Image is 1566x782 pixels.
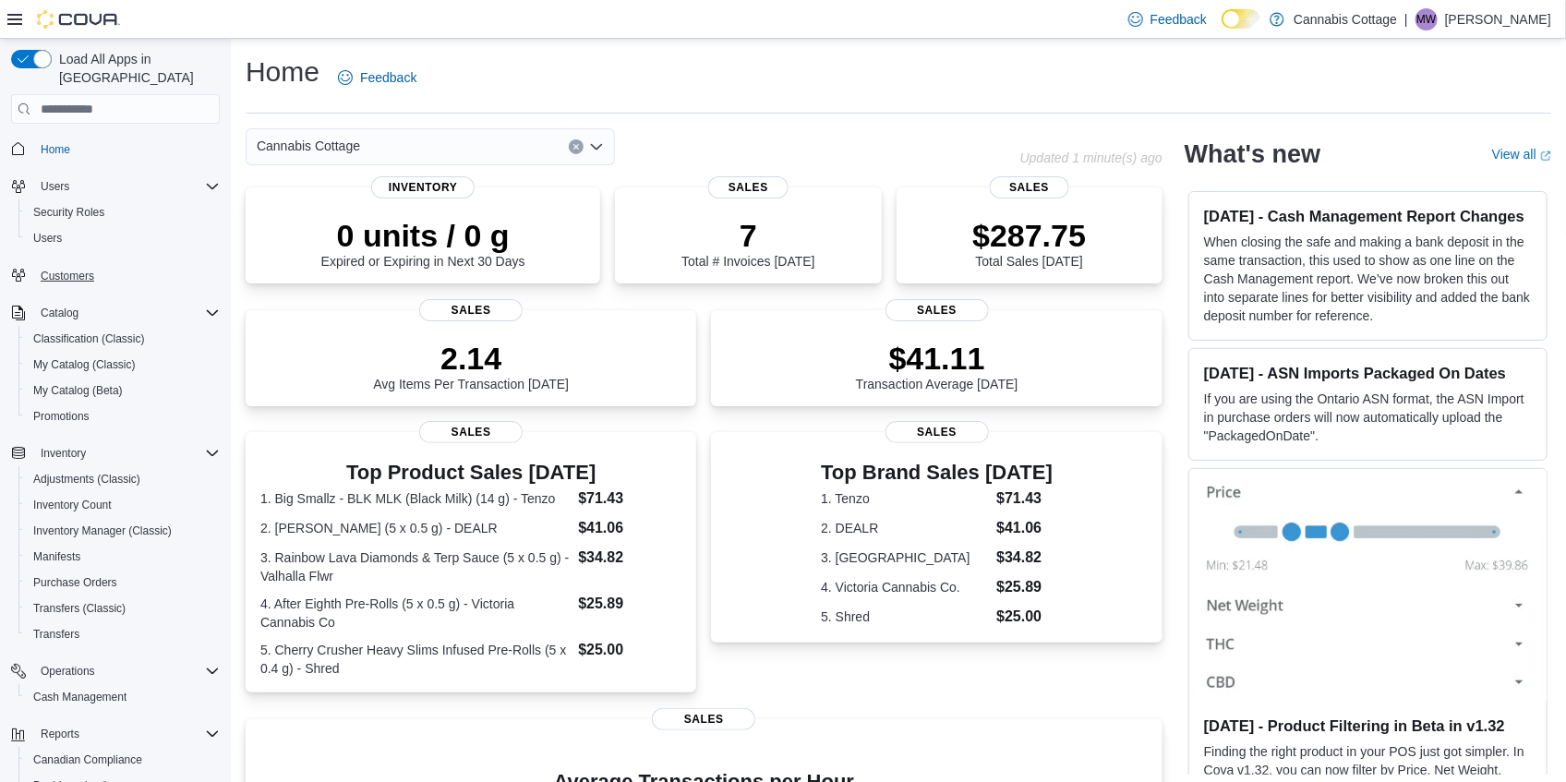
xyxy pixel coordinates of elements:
p: Updated 1 minute(s) ago [1020,150,1162,165]
span: Security Roles [26,201,220,223]
span: Adjustments (Classic) [26,468,220,490]
button: Canadian Compliance [18,747,227,773]
h3: Top Product Sales [DATE] [260,462,681,484]
span: Cash Management [26,686,220,708]
button: Adjustments (Classic) [18,466,227,492]
button: Security Roles [18,199,227,225]
span: My Catalog (Beta) [26,379,220,402]
span: Inventory Count [33,498,112,512]
button: My Catalog (Beta) [18,378,227,403]
span: Sales [652,708,755,730]
button: Operations [4,658,227,684]
h3: [DATE] - ASN Imports Packaged On Dates [1204,364,1532,382]
button: Promotions [18,403,227,429]
img: Cova [37,10,120,29]
a: Cash Management [26,686,134,708]
span: Cannabis Cottage [257,135,360,157]
a: Transfers (Classic) [26,597,133,620]
span: Inventory [41,446,86,461]
span: Security Roles [33,205,104,220]
button: Transfers (Classic) [18,596,227,621]
span: Inventory [371,176,475,199]
p: [PERSON_NAME] [1445,8,1551,30]
button: Reports [4,721,227,747]
span: Sales [990,176,1069,199]
dt: 4. After Eighth Pre-Rolls (5 x 0.5 g) - Victoria Cannabis Co [260,595,571,632]
span: Purchase Orders [26,571,220,594]
dd: $25.00 [578,639,681,661]
button: Users [4,174,227,199]
span: Sales [419,299,523,321]
span: Transfers [33,627,79,642]
span: Users [26,227,220,249]
h1: Home [246,54,319,90]
button: Inventory [33,442,93,464]
div: Avg Items Per Transaction [DATE] [373,340,569,391]
a: Purchase Orders [26,571,125,594]
span: Users [33,231,62,246]
button: Catalog [33,302,86,324]
span: Cash Management [33,690,126,704]
button: Users [18,225,227,251]
span: My Catalog (Classic) [33,357,136,372]
span: Inventory Manager (Classic) [33,523,172,538]
a: Canadian Compliance [26,749,150,771]
button: Catalog [4,300,227,326]
button: Clear input [569,139,584,154]
dd: $71.43 [578,487,681,510]
a: Security Roles [26,201,112,223]
dt: 1. Tenzo [821,489,989,508]
div: Total Sales [DATE] [972,217,1086,269]
span: Classification (Classic) [26,328,220,350]
span: Inventory [33,442,220,464]
span: Sales [708,176,788,199]
span: Operations [41,664,95,679]
button: Purchase Orders [18,570,227,596]
a: Feedback [1121,1,1214,38]
a: My Catalog (Classic) [26,354,143,376]
a: My Catalog (Beta) [26,379,130,402]
span: Reports [41,727,79,741]
span: Catalog [41,306,78,320]
span: Sales [885,299,989,321]
span: My Catalog (Classic) [26,354,220,376]
svg: External link [1540,150,1551,162]
dt: 4. Victoria Cannabis Co. [821,578,989,596]
a: Feedback [331,59,424,96]
span: Users [33,175,220,198]
span: Canadian Compliance [33,752,142,767]
button: Inventory [4,440,227,466]
button: Open list of options [589,139,604,154]
span: Adjustments (Classic) [33,472,140,487]
span: Sales [419,421,523,443]
dt: 2. [PERSON_NAME] (5 x 0.5 g) - DEALR [260,519,571,537]
button: Cash Management [18,684,227,710]
button: Transfers [18,621,227,647]
a: Transfers [26,623,87,645]
span: Manifests [33,549,80,564]
span: Users [41,179,69,194]
a: Adjustments (Classic) [26,468,148,490]
span: Transfers (Classic) [26,597,220,620]
span: Canadian Compliance [26,749,220,771]
p: $287.75 [972,217,1086,254]
span: Customers [41,269,94,283]
button: Classification (Classic) [18,326,227,352]
span: Transfers (Classic) [33,601,126,616]
dd: $71.43 [996,487,1053,510]
span: Reports [33,723,220,745]
dd: $41.06 [578,517,681,539]
button: Customers [4,262,227,289]
button: Operations [33,660,102,682]
div: Total # Invoices [DATE] [681,217,814,269]
a: Classification (Classic) [26,328,152,350]
span: Load All Apps in [GEOGRAPHIC_DATA] [52,50,220,87]
dt: 5. Shred [821,608,989,626]
input: Dark Mode [1222,9,1260,29]
p: $41.11 [856,340,1018,377]
span: MW [1416,8,1436,30]
dd: $41.06 [996,517,1053,539]
span: Feedback [360,68,416,87]
span: Inventory Manager (Classic) [26,520,220,542]
a: View allExternal link [1492,147,1551,162]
